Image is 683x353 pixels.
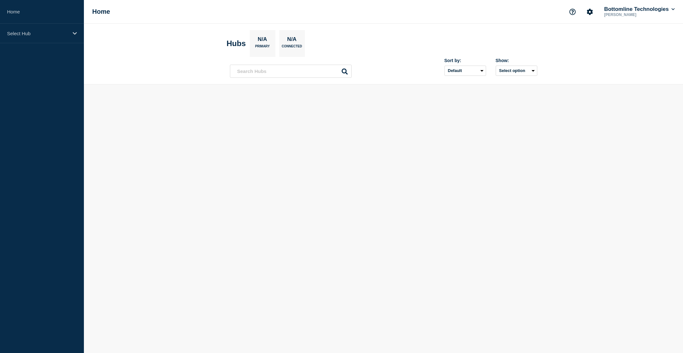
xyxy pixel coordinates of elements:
p: [PERSON_NAME] [603,12,670,17]
p: Connected [282,44,302,51]
h1: Home [92,8,110,15]
p: Select Hub [7,31,69,36]
p: N/A [285,36,299,44]
p: N/A [255,36,269,44]
p: Primary [255,44,270,51]
button: Select option [496,66,537,76]
h2: Hubs [227,39,246,48]
button: Account settings [583,5,597,19]
input: Search Hubs [230,65,352,78]
button: Bottomline Technologies [603,6,676,12]
button: Support [566,5,579,19]
div: Sort by: [444,58,486,63]
div: Show: [496,58,537,63]
select: Sort by [444,66,486,76]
